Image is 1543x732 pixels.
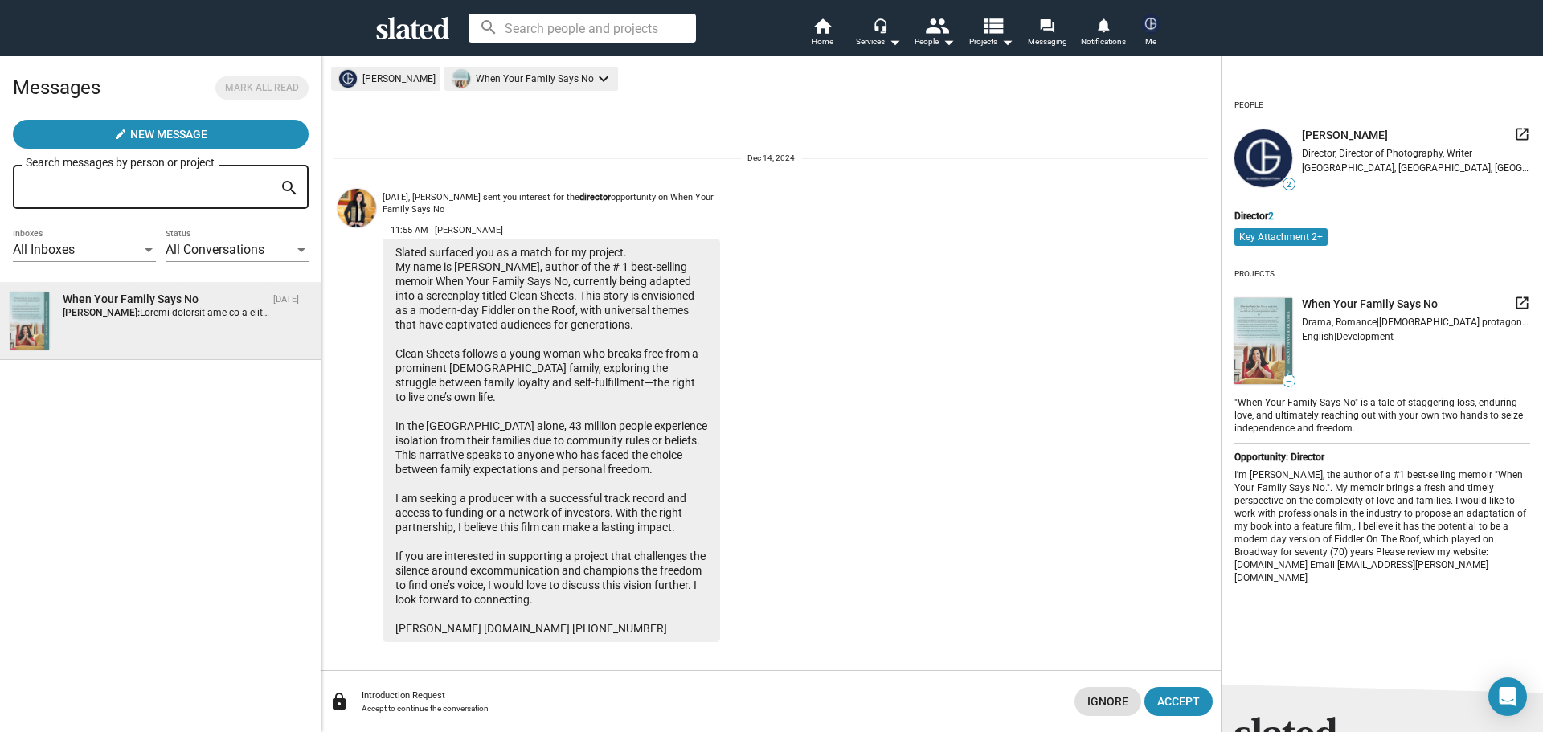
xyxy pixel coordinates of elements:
[273,294,299,305] time: [DATE]
[981,14,1005,37] mat-icon: view_list
[1157,687,1200,716] span: Accept
[338,189,376,227] img: Laya Martinez
[963,16,1019,51] button: Projects
[1095,17,1111,32] mat-icon: notifications
[812,32,833,51] span: Home
[794,16,850,51] a: Home
[1377,317,1379,328] span: |
[469,14,696,43] input: Search people and projects
[1234,94,1263,117] div: People
[1234,263,1275,285] div: Projects
[1283,377,1295,386] span: —
[925,14,948,37] mat-icon: people
[329,692,349,711] mat-icon: lock
[1234,298,1292,384] img: undefined
[452,70,470,88] img: undefined
[1074,687,1141,716] button: Ignore
[1028,32,1067,51] span: Messaging
[1234,452,1530,463] div: Opportunity: Director
[915,32,955,51] div: People
[1087,687,1128,716] span: Ignore
[1488,677,1527,716] div: Open Intercom Messenger
[1019,16,1075,51] a: Messaging
[362,690,1062,701] div: Introduction Request
[215,76,309,100] button: Mark all read
[885,32,904,51] mat-icon: arrow_drop_down
[130,120,207,149] span: New Message
[1302,296,1438,312] span: When Your Family Says No
[1302,317,1377,328] span: Drama, Romance
[114,128,127,141] mat-icon: create
[1141,14,1160,34] img: Garrett Glassell
[1144,687,1213,716] button: Accept
[579,192,611,202] strong: director
[969,32,1013,51] span: Projects
[1145,32,1156,51] span: Me
[873,18,887,32] mat-icon: headset_mic
[1075,16,1132,51] a: Notifications
[444,67,618,91] mat-chip: When Your Family Says No
[594,69,613,88] mat-icon: keyboard_arrow_down
[1234,211,1530,222] div: Director
[1302,148,1530,159] div: Director, Director of Photography, Writer
[997,32,1017,51] mat-icon: arrow_drop_down
[1268,211,1274,222] span: 2
[362,704,1062,713] div: Accept to continue the conversation
[391,225,428,235] span: 11:55 AM
[13,120,309,149] button: New Message
[383,192,720,215] div: [DATE], [PERSON_NAME] sent you interest for the opportunity on When Your Family Says No
[1302,331,1334,342] span: English
[1334,331,1336,342] span: |
[334,186,379,645] a: Laya Martinez
[63,292,267,307] div: When Your Family Says No
[383,239,720,642] div: Slated surfaced you as a match for my project. My name is [PERSON_NAME], author of the # 1 best-s...
[1132,11,1170,53] button: Garrett GlassellMe
[1234,228,1328,246] mat-chip: Key Attachment 2+
[13,242,75,257] span: All Inboxes
[907,16,963,51] button: People
[166,242,264,257] span: All Conversations
[1302,128,1388,143] span: [PERSON_NAME]
[1514,126,1530,142] mat-icon: launch
[1039,18,1054,33] mat-icon: forum
[1234,129,1292,187] img: undefined
[1283,180,1295,190] span: 2
[850,16,907,51] button: Services
[1336,331,1394,342] span: Development
[939,32,958,51] mat-icon: arrow_drop_down
[10,292,49,350] img: When Your Family Says No
[63,307,140,318] strong: [PERSON_NAME]:
[1302,162,1530,174] div: [GEOGRAPHIC_DATA], [GEOGRAPHIC_DATA], [GEOGRAPHIC_DATA]
[856,32,901,51] div: Services
[812,16,832,35] mat-icon: home
[435,225,503,235] span: [PERSON_NAME]
[225,80,299,96] span: Mark all read
[1234,394,1530,436] div: "When Your Family Says No" is a tale of staggering loss, enduring love, and ultimately reaching o...
[1081,32,1126,51] span: Notifications
[1234,469,1530,585] div: I'm [PERSON_NAME], the author of a #1 best-selling memoir "When Your Family Says No.". My memoir ...
[13,68,100,107] h2: Messages
[280,176,299,201] mat-icon: search
[1514,295,1530,311] mat-icon: launch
